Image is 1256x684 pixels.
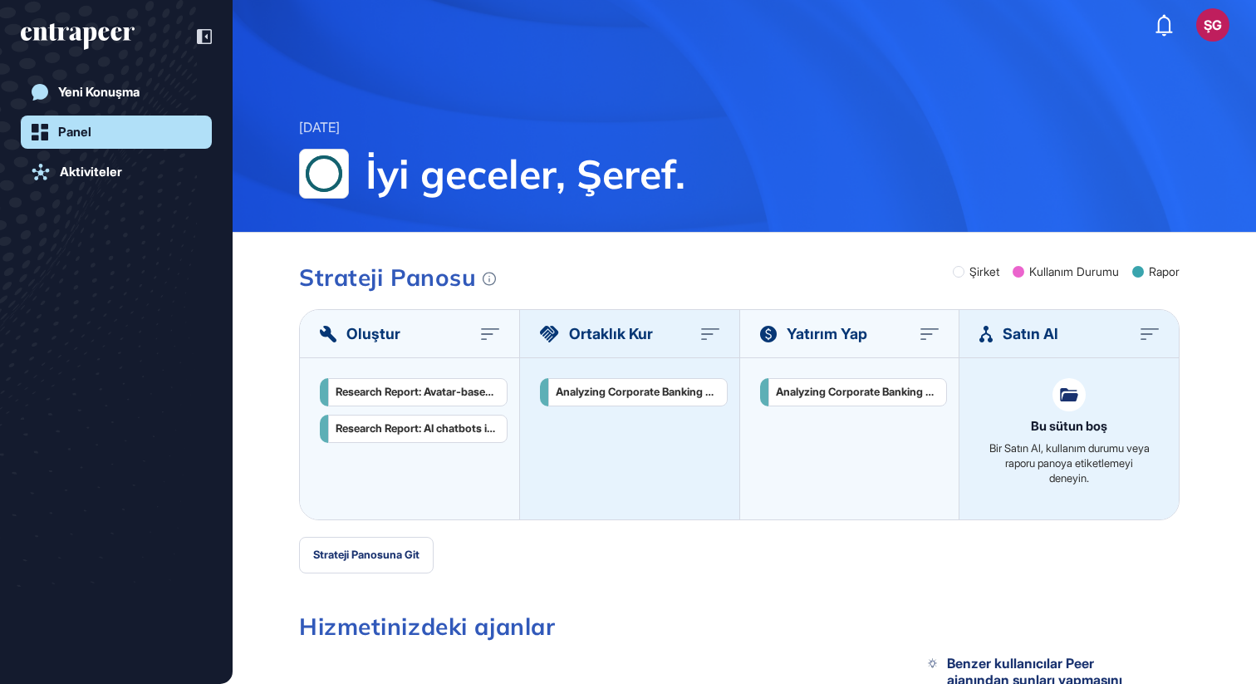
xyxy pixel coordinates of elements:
[1031,420,1107,432] div: Bu sütun boş
[299,266,496,289] div: Strateji Panosu
[299,117,340,139] div: [DATE]
[569,322,653,345] span: Ortaklık Kur
[336,386,500,399] div: Research Report: Avatar-based AI chatbots in fintech and banking
[21,23,135,50] div: entrapeer-logo
[366,149,1190,199] span: İyi geceler, Şeref.
[21,76,212,109] a: Yeni Konuşma
[1149,266,1180,278] div: Rapor
[346,322,400,345] span: Oluştur
[969,266,999,278] div: Şirket
[1196,8,1229,42] button: ŞG
[60,165,122,180] div: Aktiviteler
[1029,266,1119,278] div: Kullanım Durumu
[556,386,720,399] div: Analyzing Corporate Banking Structures and Value Propositions
[776,386,940,399] div: Analyzing Corporate Banking Structures and Value Propositions
[58,85,140,100] div: Yeni Konuşma
[21,116,212,149] a: Panel
[787,322,867,345] span: Yatırım Yap
[58,125,91,140] div: Panel
[336,422,500,435] div: Research Report: AI chatbots in vehicle loan applications on mobile banking apps
[21,155,212,189] a: Aktiviteler
[299,537,434,573] button: Strateji Panosuna Git
[1003,322,1058,345] span: Satın Al
[299,615,1180,638] h3: Hizmetinizdeki ajanlar
[986,440,1152,486] div: Bir Satın Al, kullanım durumu veya raporu panoya etiketlemeyi deneyin.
